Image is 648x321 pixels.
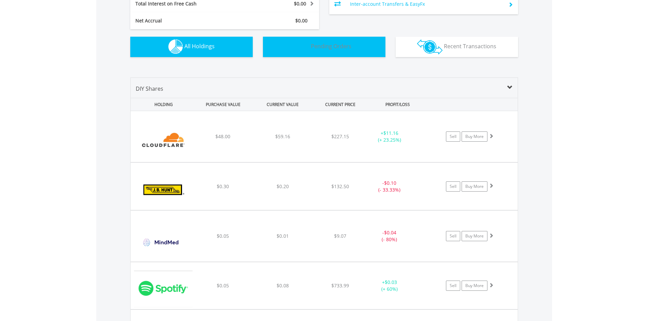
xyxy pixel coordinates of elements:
a: Buy More [462,131,487,142]
a: Buy More [462,281,487,291]
a: Sell [446,131,460,142]
div: CURRENT PRICE [313,98,367,111]
div: PURCHASE VALUE [194,98,252,111]
span: $0.05 [217,233,229,239]
span: $227.15 [331,133,349,140]
div: Net Accrual [130,17,240,24]
span: $9.07 [334,233,346,239]
span: $0.10 [384,180,396,186]
a: Sell [446,181,460,192]
a: Buy More [462,231,487,241]
span: $733.99 [331,282,349,289]
img: transactions-zar-wht.png [417,39,443,54]
div: + (+ 23.25%) [364,130,415,143]
img: EQU.US.MNMD.png [134,219,193,260]
span: $132.50 [331,183,349,190]
img: holdings-wht.png [168,39,183,54]
span: $0.30 [217,183,229,190]
span: All Holdings [184,42,215,50]
span: $0.00 [295,17,308,24]
img: EQU.US.SPOT.png [134,271,193,307]
span: DIY Shares [136,85,163,92]
img: EQU.US.NET.png [134,120,193,160]
span: $0.01 [277,233,289,239]
div: Total Interest on Free Cash [130,0,240,7]
span: $0.20 [277,183,289,190]
a: Sell [446,281,460,291]
span: Pending Orders [311,42,351,50]
span: $11.16 [383,130,398,136]
a: Buy More [462,181,487,192]
span: $0.03 [385,279,397,285]
span: $48.00 [215,133,230,140]
div: + (+ 60%) [364,279,415,292]
div: CURRENT VALUE [254,98,312,111]
span: $0.04 [384,229,396,236]
button: All Holdings [130,37,253,57]
div: HOLDING [131,98,193,111]
img: EQU.US.JBHT.png [134,171,193,208]
div: PROFIT/LOSS [369,98,427,111]
a: Sell [446,231,460,241]
span: $0.00 [294,0,306,7]
span: Recent Transactions [444,42,496,50]
span: $59.16 [275,133,290,140]
img: pending_instructions-wht.png [297,39,310,54]
button: Pending Orders [263,37,385,57]
div: - (- 33.33%) [364,180,415,193]
span: $0.08 [277,282,289,289]
span: $0.05 [217,282,229,289]
div: - (- 80%) [364,229,415,243]
button: Recent Transactions [396,37,518,57]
